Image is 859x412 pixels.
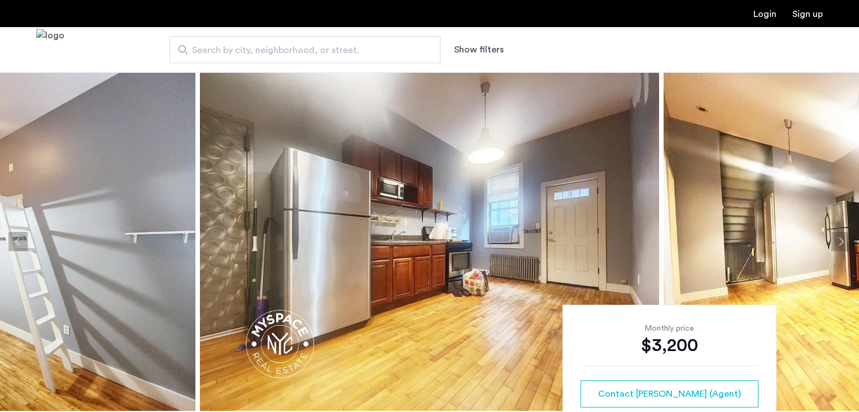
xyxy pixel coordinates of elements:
[8,232,28,251] button: Previous apartment
[36,29,64,71] a: Cazamio Logo
[581,323,758,334] div: Monthly price
[831,232,851,251] button: Next apartment
[200,72,659,411] img: apartment
[581,380,758,407] button: button
[192,43,409,57] span: Search by city, neighborhood, or street.
[169,36,441,63] input: Apartment Search
[454,43,504,56] button: Show or hide filters
[792,10,823,19] a: Registration
[36,29,64,71] img: logo
[598,387,741,401] span: Contact [PERSON_NAME] (Agent)
[581,334,758,357] div: $3,200
[753,10,777,19] a: Login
